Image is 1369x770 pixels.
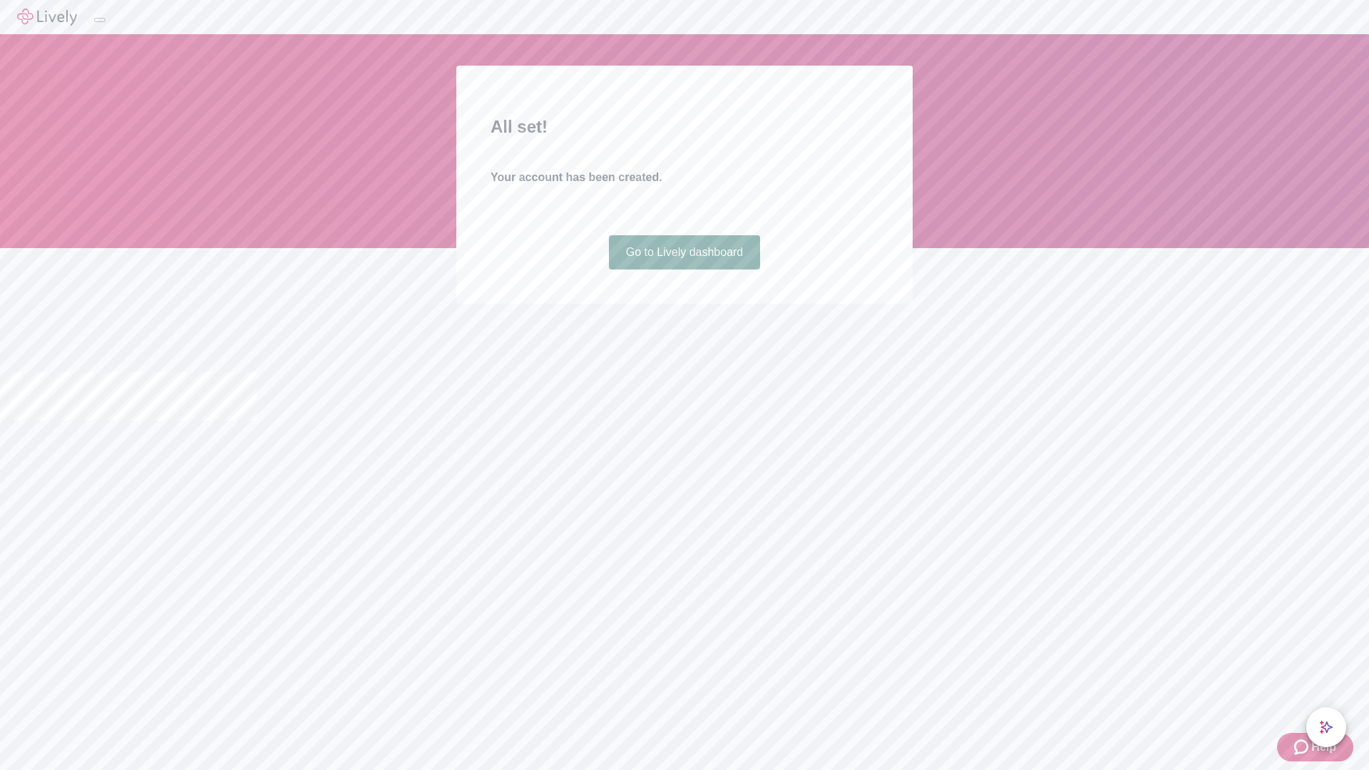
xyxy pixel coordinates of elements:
[1306,707,1346,747] button: chat
[491,169,878,186] h4: Your account has been created.
[17,9,77,26] img: Lively
[491,114,878,140] h2: All set!
[1319,720,1333,734] svg: Lively AI Assistant
[1311,739,1336,756] span: Help
[94,18,106,22] button: Log out
[1277,733,1353,761] button: Zendesk support iconHelp
[609,235,761,269] a: Go to Lively dashboard
[1294,739,1311,756] svg: Zendesk support icon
